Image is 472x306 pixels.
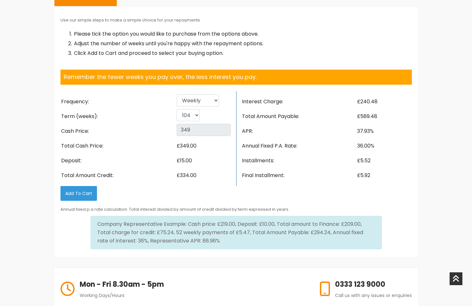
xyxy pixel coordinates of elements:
[241,168,356,183] li: Final Installment:
[356,168,412,183] li: £5.92
[60,186,97,201] button: Add to Cart
[73,48,412,58] li: Click Add to Cart and proceed to select your buying option.
[80,292,124,299] span: Working Days/Hours
[60,168,176,183] li: Total Amount Credit:
[241,109,356,124] li: Total Amount Payable:
[241,124,356,139] li: APR:
[176,153,231,168] li: £15.00
[241,139,356,153] li: Annual Fixed P.A. Rate:
[97,229,363,244] span: £75.24, 52 weekly payments of £5.47, Total Amount Payable: £294.24, Annual fixed rate of interest...
[64,73,257,81] span: Remember the fewer weeks you pay over, the less interest you pay.
[60,207,289,212] small: Annual fixed p.a rate calculation: Total interest divided by amount of credit divided by term exp...
[80,279,164,290] h6: Mon - Fri 8.30am - 5pm
[356,124,412,139] li: 37.93%
[335,279,412,290] h6: 0333 123 9000
[97,220,362,236] span: Company Representative Example: Cash price: £219.00, Deposit: £10.00, Total amount to Finance: £2...
[60,124,176,139] li: Cash Price:
[356,139,412,153] li: 36.00%
[241,94,356,109] li: Interest Charge:
[356,153,412,168] li: £5.52
[60,139,176,153] li: Total Cash Price:
[60,94,176,109] li: Frequency:
[73,39,412,48] li: Adjust the number of weeks until you're happy with the repayment options.
[60,16,412,24] p: Use our simple steps to make a simple choice for your repayments.
[356,109,412,124] li: £589.48
[176,139,231,153] li: £349.00
[176,168,231,183] li: £334.00
[60,109,176,124] li: Term (weeks):
[241,153,356,168] li: Installments:
[60,153,176,168] li: Deposit:
[73,29,412,39] li: Please tick the option you would like to purchase from the options above.
[356,94,412,109] li: £240.48
[335,292,412,299] span: Call us with any issues or enquiries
